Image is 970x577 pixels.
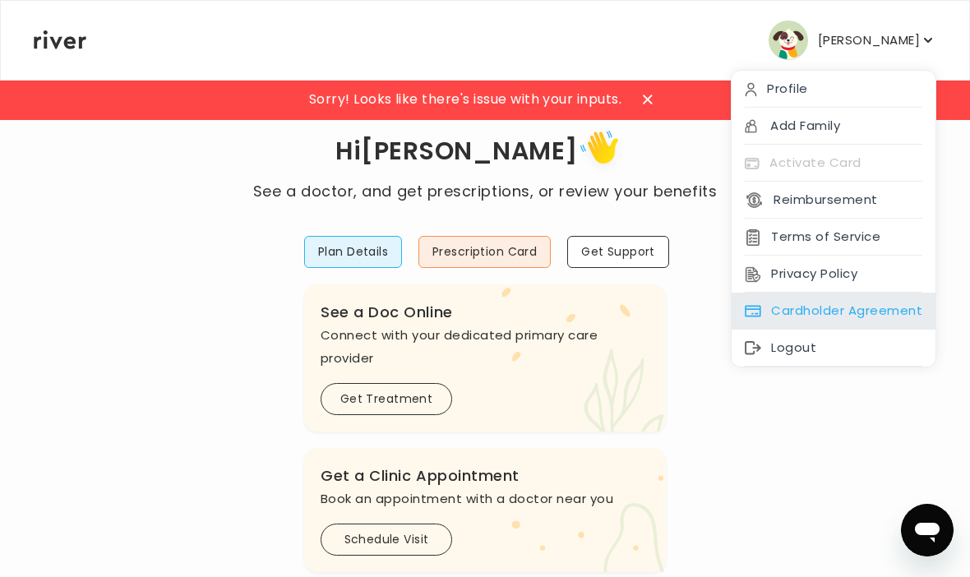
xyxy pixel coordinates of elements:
[732,145,935,182] div: Activate Card
[304,236,402,268] button: Plan Details
[732,256,935,293] div: Privacy Policy
[321,487,649,510] p: Book an appointment with a doctor near you
[732,108,935,145] div: Add Family
[732,330,935,367] div: Logout
[745,188,877,211] button: Reimbursement
[418,236,551,268] button: Prescription Card
[901,504,954,556] iframe: Button to launch messaging window
[253,180,717,203] p: See a doctor, and get prescriptions, or review your benefits
[732,219,935,256] div: Terms of Service
[321,301,649,324] h3: See a Doc Online
[321,464,649,487] h3: Get a Clinic Appointment
[321,524,452,556] button: Schedule Visit
[769,21,808,60] img: user avatar
[818,29,920,52] p: [PERSON_NAME]
[732,293,935,330] div: Cardholder Agreement
[732,71,935,108] div: Profile
[309,88,622,111] span: Sorry! Looks like there's issue with your inputs.
[321,324,649,370] p: Connect with your dedicated primary care provider
[567,236,669,268] button: Get Support
[769,21,936,60] button: user avatar[PERSON_NAME]
[253,125,717,180] h1: Hi [PERSON_NAME]
[321,383,452,415] button: Get Treatment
